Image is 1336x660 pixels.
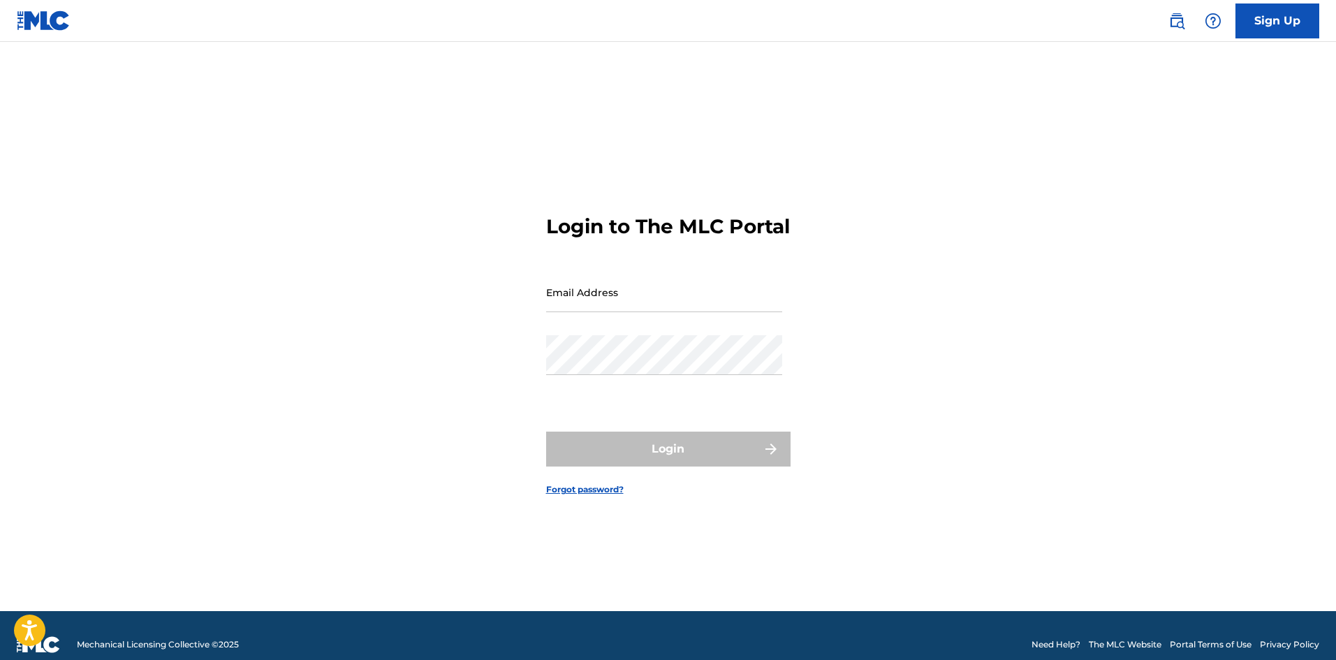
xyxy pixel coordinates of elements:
a: Need Help? [1032,638,1080,651]
h3: Login to The MLC Portal [546,214,790,239]
div: Help [1199,7,1227,35]
span: Mechanical Licensing Collective © 2025 [77,638,239,651]
a: The MLC Website [1089,638,1161,651]
iframe: Chat Widget [1266,593,1336,660]
a: Forgot password? [546,483,624,496]
a: Portal Terms of Use [1170,638,1251,651]
img: search [1168,13,1185,29]
a: Privacy Policy [1260,638,1319,651]
img: MLC Logo [17,10,71,31]
a: Public Search [1163,7,1191,35]
a: Sign Up [1235,3,1319,38]
img: logo [17,636,60,653]
img: help [1205,13,1221,29]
